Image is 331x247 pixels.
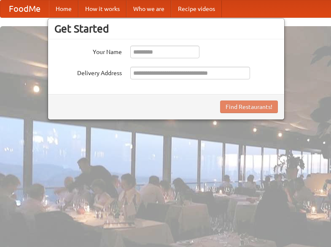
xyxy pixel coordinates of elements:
[220,100,278,113] button: Find Restaurants!
[54,22,278,35] h3: Get Started
[0,0,49,17] a: FoodMe
[78,0,126,17] a: How it works
[54,46,122,56] label: Your Name
[126,0,171,17] a: Who we are
[54,67,122,77] label: Delivery Address
[171,0,222,17] a: Recipe videos
[49,0,78,17] a: Home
